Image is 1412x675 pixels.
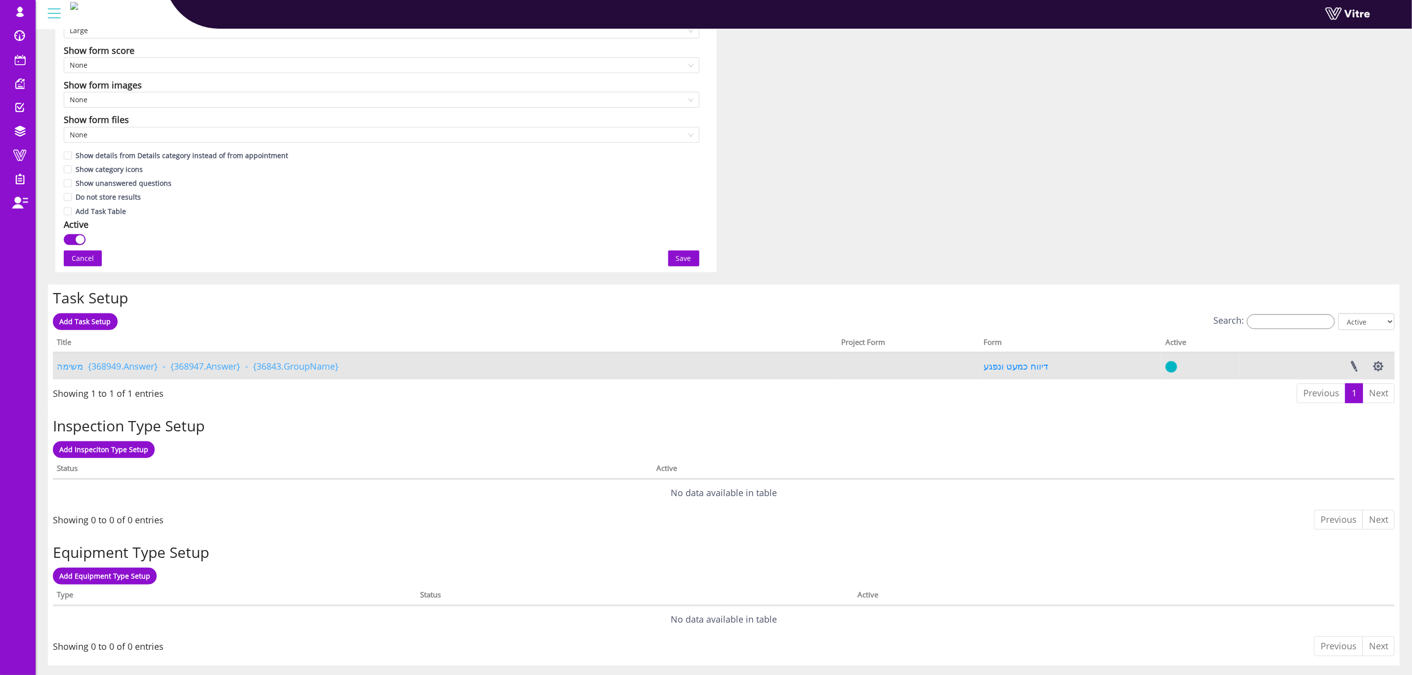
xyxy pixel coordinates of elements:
[64,78,142,92] div: Show form images
[53,509,164,527] div: Showing 0 to 0 of 0 entries
[53,290,1395,306] h2: Task Setup
[1161,335,1240,353] th: Active
[53,568,157,585] a: Add Equipment Type Setup
[72,151,292,160] span: Show details from Details category instead of from appointment
[676,253,691,264] span: Save
[1345,383,1363,403] a: 1
[1247,314,1335,329] input: Search:
[53,441,155,458] a: Add Inspeciton Type Setup
[1213,313,1335,329] label: Search:
[59,571,150,581] span: Add Equipment Type Setup
[668,251,699,266] button: Save
[53,335,837,353] th: Title
[64,43,134,57] div: Show form score
[53,313,118,330] a: Add Task Setup
[72,207,130,216] span: Add Task Table
[53,479,1395,506] td: No data available in table
[64,113,129,127] div: Show form files
[72,192,145,202] span: Do not store results
[72,165,147,174] span: Show category icons
[53,587,416,606] th: Type
[53,544,1395,560] h2: Equipment Type Setup
[416,587,854,606] th: Status
[980,335,1162,353] th: Form
[70,2,78,10] img: Logo-Web.png
[72,178,175,188] span: Show unanswered questions
[837,335,980,353] th: Project Form
[60,317,111,326] span: Add Task Setup
[72,253,94,264] span: Cancel
[53,418,1395,434] h2: Inspection Type Setup
[64,217,88,231] div: Active
[57,360,339,372] a: משימה {368949.Answer} - {368947.Answer} - {36843.GroupName}
[53,461,653,479] th: Status
[53,606,1395,633] td: No data available in table
[70,23,693,38] span: Large
[53,635,164,653] div: Showing 0 to 0 of 0 entries
[53,382,164,400] div: Showing 1 to 1 of 1 entries
[984,360,1049,372] a: דיווח כמעט ונפגע
[70,58,693,73] span: None
[64,251,102,266] button: Cancel
[854,587,1277,606] th: Active
[70,92,693,107] span: None
[1165,361,1177,373] img: yes
[59,445,148,454] span: Add Inspeciton Type Setup
[653,461,1234,479] th: Active
[70,127,693,142] span: None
